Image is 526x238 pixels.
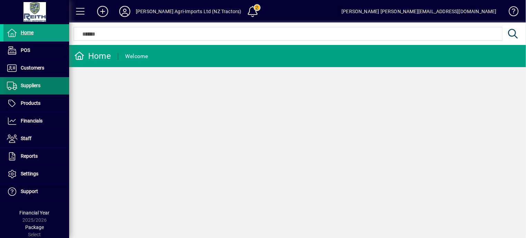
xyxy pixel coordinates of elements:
[3,59,69,77] a: Customers
[20,210,50,216] span: Financial Year
[3,165,69,183] a: Settings
[21,47,30,53] span: POS
[21,30,34,35] span: Home
[114,5,136,18] button: Profile
[3,148,69,165] a: Reports
[21,118,43,123] span: Financials
[504,1,517,24] a: Knowledge Base
[21,65,44,71] span: Customers
[3,42,69,59] a: POS
[341,6,497,17] div: [PERSON_NAME] [PERSON_NAME][EMAIL_ADDRESS][DOMAIN_NAME]
[3,77,69,94] a: Suppliers
[3,112,69,130] a: Financials
[92,5,114,18] button: Add
[21,100,40,106] span: Products
[21,153,38,159] span: Reports
[136,6,242,17] div: [PERSON_NAME] Agri-Imports Ltd (NZ Tractors)
[21,83,40,88] span: Suppliers
[3,130,69,147] a: Staff
[21,189,38,194] span: Support
[125,51,148,62] div: Welcome
[25,225,44,230] span: Package
[21,136,31,141] span: Staff
[3,95,69,112] a: Products
[21,171,38,176] span: Settings
[74,51,111,62] div: Home
[3,183,69,200] a: Support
